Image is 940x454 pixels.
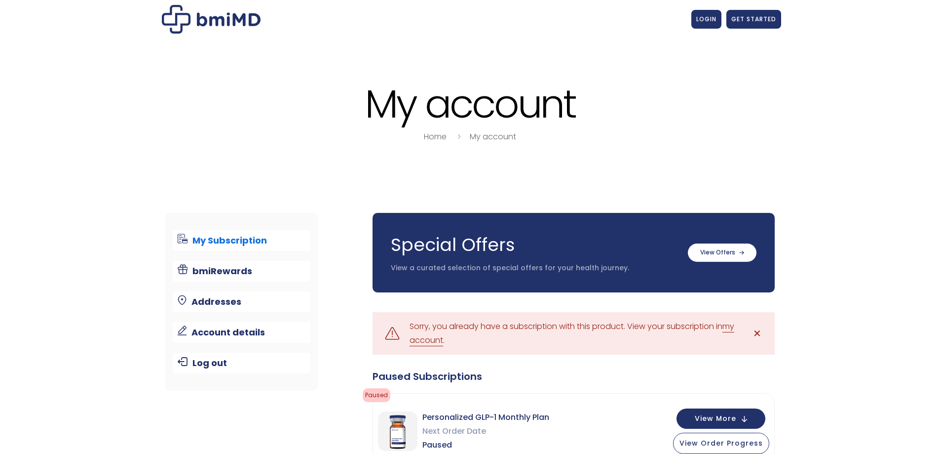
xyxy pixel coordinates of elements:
[422,424,549,438] span: Next Order Date
[695,415,736,422] span: View More
[173,230,310,251] a: My Subscription
[363,388,390,402] span: Paused
[748,324,767,343] a: ✕
[173,353,310,373] a: Log out
[677,409,765,429] button: View More
[731,15,776,23] span: GET STARTED
[378,412,417,451] img: Personalized GLP-1 Monthly Plan
[373,370,775,383] div: Paused Subscriptions
[173,291,310,312] a: Addresses
[422,438,549,452] span: Paused
[165,213,318,391] nav: Account pages
[410,320,738,347] div: Sorry, you already have a subscription with this product. View your subscription in .
[753,327,761,340] span: ✕
[453,131,464,142] i: breadcrumbs separator
[691,10,721,29] a: LOGIN
[422,411,549,424] span: Personalized GLP-1 Monthly Plan
[696,15,716,23] span: LOGIN
[162,5,261,34] img: My account
[173,322,310,343] a: Account details
[391,233,678,257] h3: Special Offers
[173,261,310,282] a: bmiRewards
[424,131,447,142] a: Home
[470,131,516,142] a: My account
[673,433,769,454] button: View Order Progress
[679,438,763,448] span: View Order Progress
[391,263,678,273] p: View a curated selection of special offers for your health journey.
[726,10,781,29] a: GET STARTED
[159,83,781,125] h1: My account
